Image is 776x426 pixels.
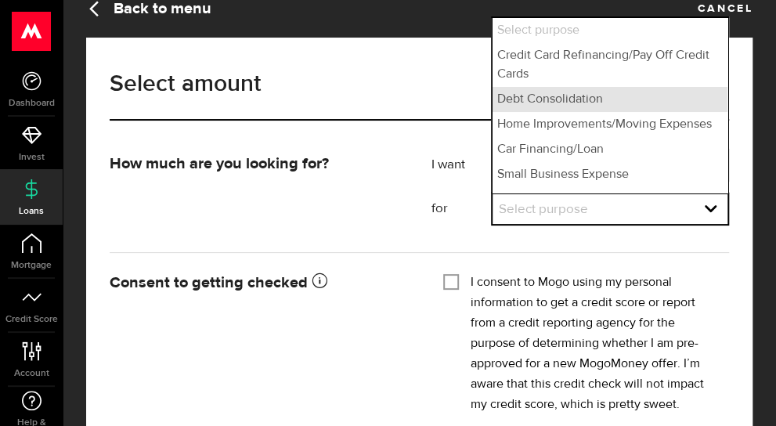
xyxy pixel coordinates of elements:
[443,273,459,288] input: I consent to Mogo using my personal information to get a credit score or report from a credit rep...
[13,6,60,53] button: Open LiveChat chat widget
[493,87,727,112] li: Debt Consolidation
[431,200,491,218] label: for
[110,72,729,96] h1: Select amount
[493,194,727,224] a: expand select
[493,18,727,43] li: Select purpose
[493,187,727,212] li: Vacation/Travel
[431,156,491,175] label: I want
[493,162,727,187] li: Small Business Expense
[493,112,727,137] li: Home Improvements/Moving Expenses
[471,273,718,415] label: I consent to Mogo using my personal information to get a credit score or report from a credit rep...
[493,137,727,162] li: Car Financing/Loan
[110,275,327,291] strong: Consent to getting checked
[110,156,329,171] strong: How much are you looking for?
[493,43,727,87] li: Credit Card Refinancing/Pay Off Credit Cards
